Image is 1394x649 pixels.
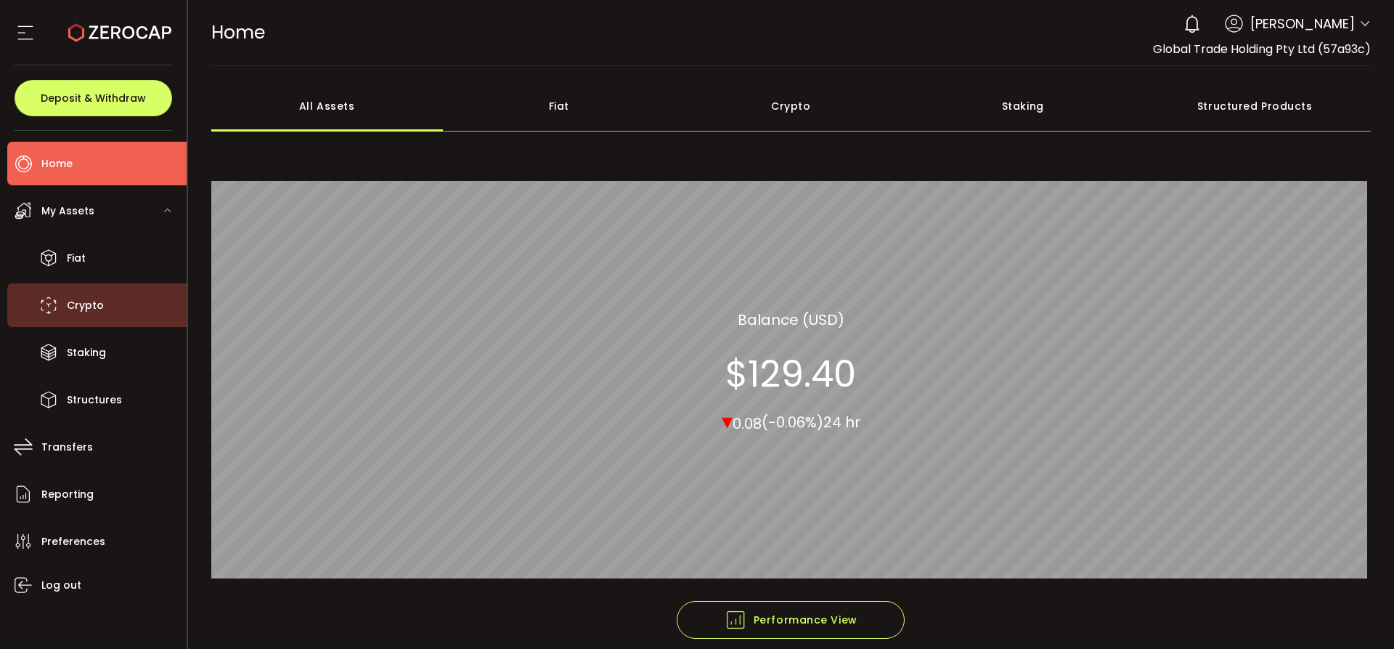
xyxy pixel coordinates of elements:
span: 0.08 [733,413,762,433]
span: (-0.06%) [762,412,823,432]
span: Home [41,153,73,174]
section: $129.40 [725,352,856,395]
span: Fiat [67,248,86,269]
button: Deposit & Withdraw [15,80,172,116]
span: Global Trade Holding Pty Ltd (57a93c) [1153,41,1371,57]
div: Structured Products [1139,81,1371,132]
span: Preferences [41,531,105,552]
div: All Assets [211,81,444,132]
div: Fiat [443,81,675,132]
span: Reporting [41,484,94,505]
span: Home [211,20,265,45]
span: Transfers [41,437,93,458]
div: Staking [907,81,1139,132]
span: ▾ [722,405,733,436]
span: Deposit & Withdraw [41,93,146,103]
span: My Assets [41,201,94,222]
div: Crypto [675,81,908,132]
span: Structures [67,390,122,411]
span: 24 hr [823,412,860,432]
button: Performance View [677,601,905,639]
span: Performance View [725,609,857,631]
span: [PERSON_NAME] [1250,14,1355,33]
span: Staking [67,342,106,363]
section: Balance (USD) [738,308,844,330]
span: Log out [41,575,81,596]
span: Crypto [67,295,104,316]
iframe: Chat Widget [1321,579,1394,649]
